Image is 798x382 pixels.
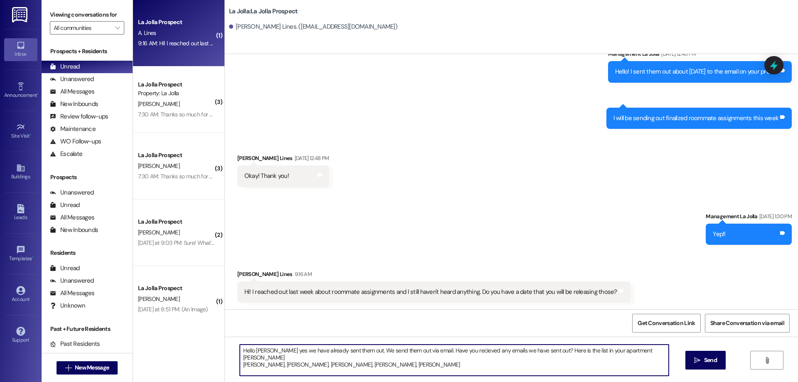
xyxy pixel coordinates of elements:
[50,87,94,96] div: All Messages
[115,25,120,31] i: 
[244,288,617,296] div: Hi! I reached out last week about roommate assignments and I still haven't heard anything. Do you...
[293,270,312,278] div: 9:16 AM
[632,314,700,333] button: Get Conversation Link
[50,289,94,298] div: All Messages
[50,62,80,71] div: Unread
[138,39,502,47] div: 9:16 AM: Hi! I reached out last week about roommate assignments and I still haven't heard anythin...
[42,249,133,257] div: Residents
[75,363,109,372] span: New Message
[50,125,96,133] div: Maintenance
[138,217,215,226] div: La Jolla Prospect
[50,201,80,209] div: Unread
[50,75,94,84] div: Unanswered
[659,49,696,58] div: [DATE] 12:46 PM
[138,284,215,293] div: La Jolla Prospect
[50,301,85,310] div: Unknown
[229,22,397,31] div: [PERSON_NAME] Lines. ([EMAIL_ADDRESS][DOMAIN_NAME])
[705,314,790,333] button: Share Conversation via email
[710,319,784,328] span: Share Conversation via email
[50,8,124,21] label: Viewing conversations for
[706,212,792,224] div: Management La Jolla
[608,49,792,61] div: Management La Jolla
[713,230,725,239] div: Yep!!
[50,150,82,158] div: Escalate
[50,276,94,285] div: Unanswered
[138,18,215,27] div: La Jolla Prospect
[138,151,215,160] div: La Jolla Prospect
[50,112,108,121] div: Review follow-ups
[4,120,37,143] a: Site Visit •
[138,239,261,246] div: [DATE] at 9:03 PM: Sure! What's the number to call?
[50,340,100,348] div: Past Residents
[4,38,37,61] a: Inbox
[12,7,29,22] img: ResiDesk Logo
[50,100,98,108] div: New Inbounds
[42,325,133,333] div: Past + Future Residents
[638,319,695,328] span: Get Conversation Link
[57,361,118,375] button: New Message
[244,172,289,180] div: Okay! Thank you!
[50,264,80,273] div: Unread
[138,295,180,303] span: [PERSON_NAME]
[4,243,37,265] a: Templates •
[50,213,94,222] div: All Messages
[54,21,111,35] input: All communities
[50,226,98,234] div: New Inbounds
[138,89,215,98] div: Property: La Jolla
[229,7,298,16] b: La Jolla: La Jolla Prospect
[237,270,631,281] div: [PERSON_NAME] Lines
[694,357,700,364] i: 
[240,345,669,376] textarea: Hello [PERSON_NAME] yes we have already sent them out. We send them out via email. Have you recie...
[4,283,37,306] a: Account
[138,111,233,118] div: 7:30 AM: Thanks so much for your help!
[764,357,770,364] i: 
[42,47,133,56] div: Prospects + Residents
[32,254,33,260] span: •
[138,162,180,170] span: [PERSON_NAME]
[30,132,31,138] span: •
[138,100,180,108] span: [PERSON_NAME]
[757,212,792,221] div: [DATE] 1:30 PM
[50,137,101,146] div: WO Follow-ups
[50,188,94,197] div: Unanswered
[4,202,37,224] a: Leads
[138,173,233,180] div: 7:30 AM: Thanks so much for your help!
[138,29,156,37] span: A. Lines
[237,154,329,165] div: [PERSON_NAME] Lines
[138,306,208,313] div: [DATE] at 8:51 PM: (An Image)
[293,154,329,163] div: [DATE] 12:48 PM
[704,356,717,365] span: Send
[138,80,215,89] div: La Jolla Prospect
[65,365,71,371] i: 
[4,161,37,183] a: Buildings
[685,351,726,370] button: Send
[4,324,37,347] a: Support
[613,114,779,123] div: I will be sending out finalized roommate assignments this week
[138,229,180,236] span: [PERSON_NAME]
[615,67,778,76] div: Hello! I sent them out about [DATE] to the email on your profile!
[37,91,38,97] span: •
[42,173,133,182] div: Prospects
